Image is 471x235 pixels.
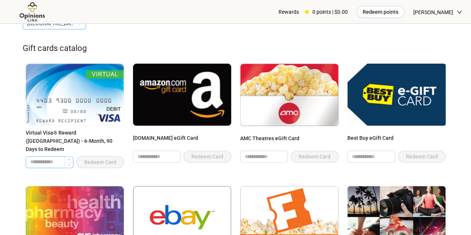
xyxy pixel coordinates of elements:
[133,64,231,125] img: Amazon.com eGift Card
[240,134,338,148] div: AMC Theatres eGift Card
[68,158,70,161] span: up
[23,42,449,55] div: Gift cards catalog
[457,10,462,15] span: down
[65,162,73,168] span: Decrease Value
[357,6,404,18] button: Redeem points
[347,64,446,125] img: Best Buy eGift Card
[413,0,453,24] span: [PERSON_NAME]
[304,9,309,15] span: star
[347,134,446,148] div: Best Buy eGift Card
[133,134,231,148] div: [DOMAIN_NAME] eGift Card
[240,64,338,126] img: AMC Theatres eGift Card
[363,8,398,16] span: Redeem points
[68,164,70,166] span: down
[26,64,124,125] img: Virtual Visa® Reward (United States) - 6-Month, 90 Days to Redeem
[26,129,124,153] div: Virtual Visa® Reward ([GEOGRAPHIC_DATA]) - 6-Month, 90 Days to Redeem
[65,157,73,162] span: Increase Value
